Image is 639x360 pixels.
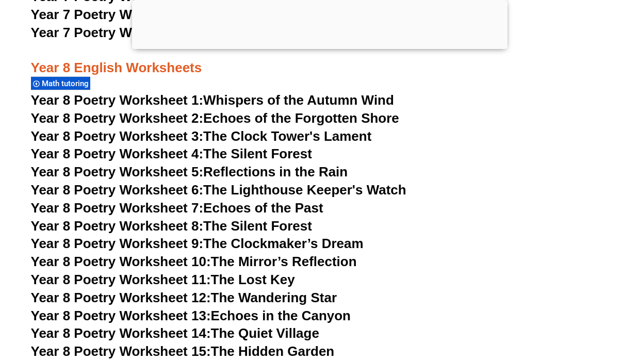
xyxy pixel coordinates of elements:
a: Year 8 Poetry Worksheet 9:The Clockmaker’s Dream [31,236,364,251]
span: Year 8 Poetry Worksheet 14: [31,325,211,341]
a: Year 8 Poetry Worksheet 4:The Silent Forest [31,146,312,161]
span: Year 7 Poetry Worksheet 15: [31,25,211,40]
span: Year 8 Poetry Worksheet 15: [31,343,211,359]
div: Math tutoring [31,76,90,90]
span: Year 8 Poetry Worksheet 9: [31,236,204,251]
a: Year 7 Poetry Worksheet 15:The Evening Tide [31,25,322,40]
span: Year 8 Poetry Worksheet 10: [31,254,211,269]
span: Year 8 Poetry Worksheet 7: [31,200,204,216]
a: Year 8 Poetry Worksheet 3:The Clock Tower's Lament [31,128,372,144]
a: Year 8 Poetry Worksheet 12:The Wandering Star [31,290,337,305]
a: Year 8 Poetry Worksheet 7:Echoes of the Past [31,200,323,216]
a: Year 8 Poetry Worksheet 15:The Hidden Garden [31,343,335,359]
span: Math tutoring [42,79,92,88]
a: Year 8 Poetry Worksheet 8:The Silent Forest [31,218,312,234]
span: Year 8 Poetry Worksheet 12: [31,290,211,305]
span: Year 8 Poetry Worksheet 1: [31,92,204,108]
a: Year 8 Poetry Worksheet 10:The Mirror’s Reflection [31,254,357,269]
a: Year 8 Poetry Worksheet 11:The Lost Key [31,272,295,287]
a: Year 8 Poetry Worksheet 2:Echoes of the Forgotten Shore [31,110,399,126]
span: Year 8 Poetry Worksheet 4: [31,146,204,161]
a: Year 8 Poetry Worksheet 6:The Lighthouse Keeper's Watch [31,182,406,198]
span: Year 8 Poetry Worksheet 5: [31,164,204,179]
a: Year 8 Poetry Worksheet 14:The Quiet Village [31,325,319,341]
span: Year 7 Poetry Worksheet 14: [31,7,211,22]
a: Year 8 Poetry Worksheet 1:Whispers of the Autumn Wind [31,92,394,108]
h3: Year 8 English Worksheets [31,42,609,77]
span: Year 8 Poetry Worksheet 13: [31,308,211,323]
span: Year 8 Poetry Worksheet 6: [31,182,204,198]
span: Year 8 Poetry Worksheet 8: [31,218,204,234]
a: Year 8 Poetry Worksheet 5:Reflections in the Rain [31,164,348,179]
span: Year 8 Poetry Worksheet 11: [31,272,211,287]
a: Year 7 Poetry Worksheet 14:The Winter Forest [31,7,325,22]
a: Year 8 Poetry Worksheet 13:Echoes in the Canyon [31,308,351,323]
span: Year 8 Poetry Worksheet 2: [31,110,204,126]
iframe: Chat Widget [462,243,639,360]
span: Year 8 Poetry Worksheet 3: [31,128,204,144]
